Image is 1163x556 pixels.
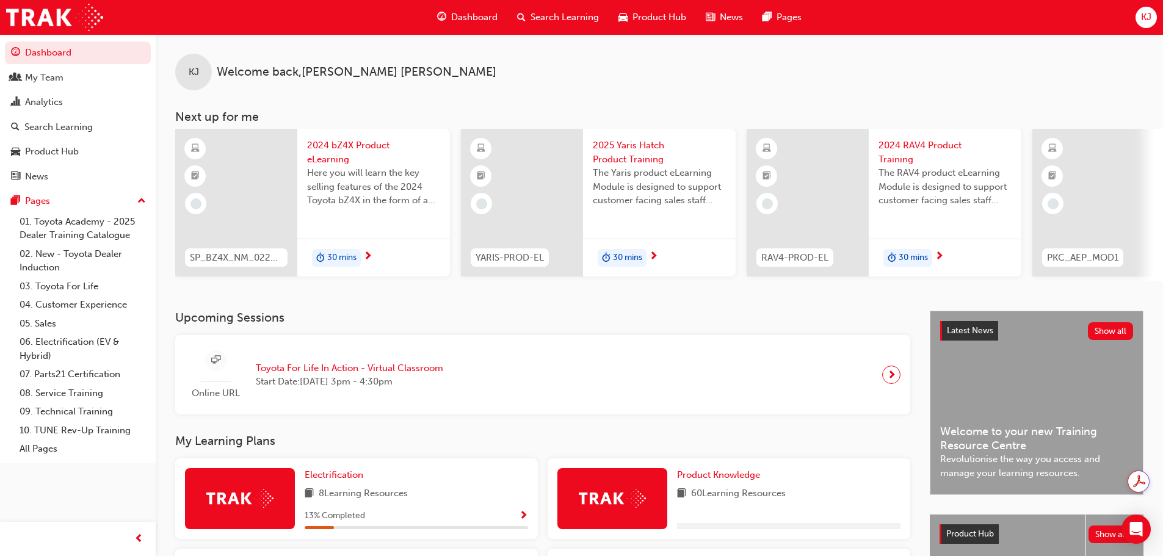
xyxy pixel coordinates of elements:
span: news-icon [11,171,20,182]
div: Analytics [25,95,63,109]
a: My Team [5,67,151,89]
button: Pages [5,190,151,212]
span: prev-icon [134,532,143,547]
span: car-icon [618,10,628,25]
span: 2024 bZ4X Product eLearning [307,139,440,166]
span: car-icon [11,146,20,157]
a: 06. Electrification (EV & Hybrid) [15,333,151,365]
span: 30 mins [899,251,928,265]
span: up-icon [137,193,146,209]
span: next-icon [935,251,944,262]
a: pages-iconPages [753,5,811,30]
span: 2024 RAV4 Product Training [879,139,1012,166]
span: Latest News [947,325,993,336]
span: search-icon [517,10,526,25]
a: Search Learning [5,116,151,139]
span: book-icon [677,486,686,502]
a: Product Knowledge [677,468,765,482]
div: Product Hub [25,145,79,159]
span: Toyota For Life In Action - Virtual Classroom [256,361,443,375]
span: 13 % Completed [305,509,365,523]
div: My Team [25,71,63,85]
span: duration-icon [888,250,896,266]
span: pages-icon [11,196,20,207]
a: news-iconNews [696,5,753,30]
span: KJ [189,65,199,79]
span: pages-icon [763,10,772,25]
span: Product Hub [946,529,994,539]
a: Latest NewsShow allWelcome to your new Training Resource CentreRevolutionise the way you access a... [930,311,1143,495]
a: Dashboard [5,42,151,64]
span: Show Progress [519,511,528,522]
span: Search Learning [531,10,599,24]
a: 05. Sales [15,314,151,333]
span: 2025 Yaris Hatch Product Training [593,139,726,166]
span: Revolutionise the way you access and manage your learning resources. [940,452,1133,480]
span: booktick-icon [1048,168,1057,184]
span: booktick-icon [191,168,200,184]
img: Trak [206,489,274,508]
span: next-icon [363,251,372,262]
span: Pages [777,10,802,24]
span: next-icon [649,251,658,262]
span: book-icon [305,486,314,502]
button: Show Progress [519,508,528,524]
a: News [5,165,151,188]
a: YARIS-PROD-EL2025 Yaris Hatch Product TrainingThe Yaris product eLearning Module is designed to s... [461,129,736,276]
a: guage-iconDashboard [427,5,507,30]
div: Pages [25,194,50,208]
span: Welcome to your new Training Resource Centre [940,425,1133,452]
a: search-iconSearch Learning [507,5,609,30]
span: learningRecordVerb_NONE-icon [476,198,487,209]
div: Search Learning [24,120,93,134]
span: PKC_AEP_MOD1 [1047,251,1118,265]
span: booktick-icon [477,168,485,184]
span: The Yaris product eLearning Module is designed to support customer facing sales staff with introd... [593,166,726,208]
span: people-icon [11,73,20,84]
span: duration-icon [602,250,610,266]
span: learningRecordVerb_NONE-icon [762,198,773,209]
span: KJ [1141,10,1151,24]
h3: My Learning Plans [175,434,910,448]
a: Analytics [5,91,151,114]
span: search-icon [11,122,20,133]
span: Online URL [185,386,246,400]
span: 30 mins [327,251,357,265]
a: 10. TUNE Rev-Up Training [15,421,151,440]
span: booktick-icon [763,168,771,184]
span: RAV4-PROD-EL [761,251,828,265]
h3: Upcoming Sessions [175,311,910,325]
a: car-iconProduct Hub [609,5,696,30]
a: Online URLToyota For Life In Action - Virtual ClassroomStart Date:[DATE] 3pm - 4:30pm [185,345,900,405]
a: All Pages [15,439,151,458]
span: sessionType_ONLINE_URL-icon [211,353,220,368]
span: guage-icon [437,10,446,25]
span: The RAV4 product eLearning Module is designed to support customer facing sales staff with introdu... [879,166,1012,208]
a: Latest NewsShow all [940,321,1133,341]
span: learningResourceType_ELEARNING-icon [1048,141,1057,157]
span: News [720,10,743,24]
span: Electrification [305,469,363,480]
a: 04. Customer Experience [15,295,151,314]
div: Open Intercom Messenger [1121,514,1151,544]
a: 09. Technical Training [15,402,151,421]
span: Here you will learn the key selling features of the 2024 Toyota bZ4X in the form of a virtual 6-p... [307,166,440,208]
a: RAV4-PROD-EL2024 RAV4 Product TrainingThe RAV4 product eLearning Module is designed to support cu... [747,129,1021,276]
a: Electrification [305,468,368,482]
button: DashboardMy TeamAnalyticsSearch LearningProduct HubNews [5,39,151,190]
div: News [25,170,48,184]
span: learningRecordVerb_NONE-icon [1048,198,1059,209]
span: Product Knowledge [677,469,760,480]
span: SP_BZ4X_NM_0224_EL01 [190,251,283,265]
span: Welcome back , [PERSON_NAME] [PERSON_NAME] [217,65,496,79]
a: Product Hub [5,140,151,163]
span: 60 Learning Resources [691,486,786,502]
span: learningResourceType_ELEARNING-icon [763,141,771,157]
span: 30 mins [613,251,642,265]
span: Dashboard [451,10,498,24]
span: Start Date: [DATE] 3pm - 4:30pm [256,375,443,389]
button: Show all [1089,525,1134,543]
a: 03. Toyota For Life [15,277,151,296]
span: guage-icon [11,48,20,59]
